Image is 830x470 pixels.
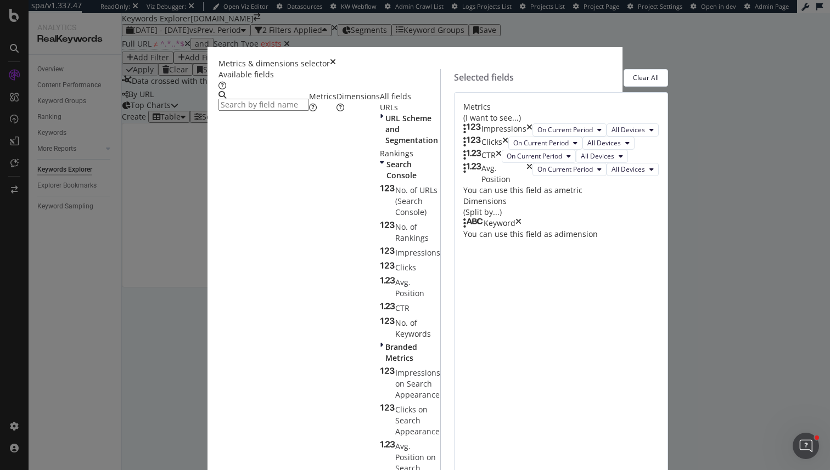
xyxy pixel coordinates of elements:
[337,91,380,113] div: Dimensions
[463,137,659,150] div: ClickstimesOn Current PeriodAll Devices
[463,112,659,123] div: (I want to see...)
[793,433,819,459] iframe: Intercom live chat
[395,277,424,298] span: Avg. Position
[532,163,607,176] button: On Current Period
[607,123,659,137] button: All Devices
[463,101,659,123] div: Metrics
[537,125,593,134] span: On Current Period
[395,247,440,258] span: Impressions
[587,138,621,148] span: All Devices
[454,71,514,84] div: Selected fields
[502,137,508,150] div: times
[463,196,659,218] div: Dimensions
[502,150,576,163] button: On Current Period
[395,262,416,273] span: Clicks
[386,159,417,180] span: Search Console
[481,137,502,150] div: Clicks
[395,318,431,339] span: No. of Keywords
[380,148,440,159] div: Rankings
[463,207,659,218] div: (Split by...)
[481,163,526,185] div: Avg. Position
[612,125,645,134] span: All Devices
[537,165,593,174] span: On Current Period
[218,69,440,80] div: Available fields
[395,303,410,313] span: CTR
[515,218,521,229] div: times
[330,58,336,69] div: times
[513,138,569,148] span: On Current Period
[484,218,515,229] div: Keyword
[624,69,668,87] button: Clear All
[463,163,659,185] div: Avg. PositiontimesOn Current PeriodAll Devices
[496,150,502,163] div: times
[526,123,532,137] div: times
[633,73,659,82] div: Clear All
[582,137,635,150] button: All Devices
[508,137,582,150] button: On Current Period
[395,404,440,437] span: Clicks on Search Appearance
[395,367,440,400] span: Impressions on Search Appearance
[395,222,429,243] span: No. of Rankings
[526,163,532,185] div: times
[463,150,659,163] div: CTRtimesOn Current PeriodAll Devices
[309,91,337,113] div: Metrics
[463,218,659,229] div: Keywordtimes
[395,185,438,217] span: No. of URLs (Search Console)
[612,165,645,174] span: All Devices
[507,151,562,161] span: On Current Period
[463,185,659,196] div: You can use this field as a metric
[463,123,659,137] div: ImpressionstimesOn Current PeriodAll Devices
[380,102,440,113] div: URLs
[576,150,628,163] button: All Devices
[481,123,526,137] div: Impressions
[481,150,496,163] div: CTR
[463,229,659,240] div: You can use this field as a dimension
[385,342,417,363] span: Branded Metrics
[380,91,440,102] div: All fields
[385,113,438,145] span: URL Scheme and Segmentation
[581,151,614,161] span: All Devices
[218,99,309,111] input: Search by field name
[607,163,659,176] button: All Devices
[532,123,607,137] button: On Current Period
[218,58,330,69] div: Metrics & dimensions selector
